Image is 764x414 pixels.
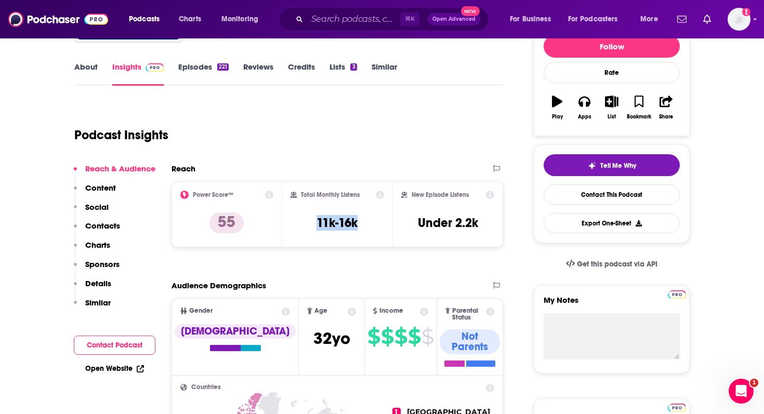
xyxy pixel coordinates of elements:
h2: New Episode Listens [412,191,469,198]
div: 221 [217,63,229,71]
span: 32 yo [313,328,350,349]
span: New [461,6,480,16]
h2: Power Score™ [193,191,233,198]
a: Show notifications dropdown [673,10,691,28]
button: Content [74,183,116,202]
button: Contact Podcast [74,336,155,355]
button: open menu [503,11,564,28]
span: Parental Status [452,308,484,321]
button: List [598,89,625,126]
a: Reviews [243,62,273,86]
a: Pro website [668,289,686,299]
h3: 11k-16k [317,215,358,231]
button: Charts [74,240,110,259]
h2: Total Monthly Listens [301,191,360,198]
span: $ [367,328,380,345]
span: ⌘ K [400,12,419,26]
div: [DEMOGRAPHIC_DATA] [175,324,296,339]
button: Apps [571,89,598,126]
button: open menu [633,11,671,28]
span: For Podcasters [568,12,618,26]
span: Charts [179,12,201,26]
h2: Audience Demographics [172,281,266,290]
button: Export One-Sheet [544,213,680,233]
div: Share [659,114,673,120]
iframe: Intercom live chat [729,379,754,404]
button: Follow [544,35,680,58]
span: For Business [510,12,551,26]
button: Sponsors [74,259,120,278]
p: Sponsors [85,259,120,269]
button: Bookmark [625,89,652,126]
span: More [640,12,658,26]
button: open menu [122,11,173,28]
button: open menu [214,11,272,28]
div: Apps [578,114,591,120]
button: Show profile menu [728,8,750,31]
button: Reach & Audience [74,164,155,183]
p: Similar [85,298,111,308]
a: Show notifications dropdown [699,10,715,28]
div: Search podcasts, credits, & more... [288,7,499,31]
a: Episodes221 [178,62,229,86]
p: Details [85,278,111,288]
span: 1 [750,379,758,387]
span: Age [314,308,327,314]
p: Social [85,202,109,212]
a: Charts [172,11,207,28]
span: $ [408,328,420,345]
input: Search podcasts, credits, & more... [307,11,400,28]
button: Share [653,89,680,126]
div: Rate [544,62,680,83]
div: 3 [350,63,357,71]
button: open menu [561,11,633,28]
label: My Notes [544,295,680,313]
button: Play [544,89,571,126]
p: Charts [85,240,110,250]
span: $ [394,328,407,345]
button: Similar [74,298,111,317]
a: Pro website [668,402,686,412]
a: Get this podcast via API [558,251,666,277]
span: Podcasts [129,12,160,26]
a: Open Website [85,364,144,373]
p: Contacts [85,221,120,231]
span: $ [381,328,393,345]
a: Similar [372,62,397,86]
img: Podchaser - Follow, Share and Rate Podcasts [8,9,108,29]
h1: Podcast Insights [74,127,168,143]
img: User Profile [728,8,750,31]
h2: Reach [172,164,195,173]
span: Gender [189,308,213,314]
span: Open Advanced [432,17,476,22]
span: Monitoring [221,12,258,26]
img: Podchaser Pro [668,404,686,412]
a: About [74,62,98,86]
button: Open AdvancedNew [428,13,480,25]
button: tell me why sparkleTell Me Why [544,154,680,176]
div: Play [552,114,563,120]
button: Social [74,202,109,221]
a: Credits [288,62,315,86]
button: Details [74,278,111,298]
a: Contact This Podcast [544,184,680,205]
p: 55 [209,212,244,233]
span: Get this podcast via API [577,260,657,269]
img: tell me why sparkle [588,162,596,170]
span: Countries [191,384,221,391]
h3: Under 2.2k [418,215,478,231]
span: $ [421,328,433,345]
a: Lists3 [330,62,357,86]
p: Content [85,183,116,193]
div: Bookmark [627,114,651,120]
div: List [608,114,616,120]
span: Tell Me Why [600,162,636,170]
button: Contacts [74,221,120,240]
div: Not Parents [440,329,500,354]
img: Podchaser Pro [146,63,164,72]
span: Income [379,308,403,314]
span: Logged in as hannahlevine [728,8,750,31]
svg: Add a profile image [742,8,750,16]
a: InsightsPodchaser Pro [112,62,164,86]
